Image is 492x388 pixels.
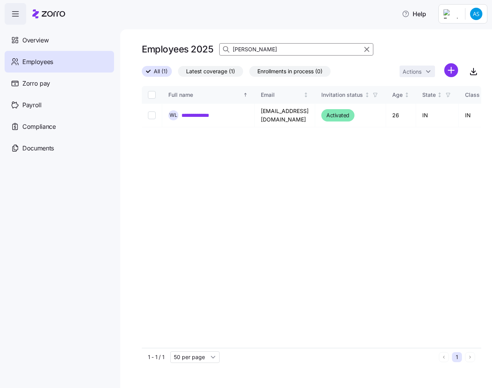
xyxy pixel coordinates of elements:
[404,92,410,98] div: Not sorted
[148,353,164,361] span: 1 - 1 / 1
[22,122,56,132] span: Compliance
[443,9,459,19] img: Employer logo
[255,86,315,104] th: EmailNot sorted
[5,116,114,137] a: Compliance
[392,91,403,99] div: Age
[416,86,459,104] th: StateNot sorted
[403,69,421,74] span: Actions
[219,43,373,56] input: Search employees
[5,137,114,159] a: Documents
[22,100,42,110] span: Payroll
[255,104,315,127] td: [EMAIL_ADDRESS][DOMAIN_NAME]
[465,91,480,99] div: Class
[364,92,370,98] div: Not sorted
[315,86,386,104] th: Invitation statusNot sorted
[186,66,235,76] span: Latest coverage (1)
[481,92,486,98] div: Not sorted
[416,104,459,127] td: IN
[470,8,482,20] img: 6868d2b515736b2f1331ef8d07e4bd0e
[5,29,114,51] a: Overview
[154,66,168,76] span: All (1)
[5,51,114,73] a: Employees
[22,79,50,88] span: Zorro pay
[22,35,49,45] span: Overview
[5,73,114,94] a: Zorro pay
[257,66,322,76] span: Enrollments in process (0)
[22,57,53,67] span: Employees
[303,92,309,98] div: Not sorted
[22,143,54,153] span: Documents
[5,94,114,116] a: Payroll
[321,91,363,99] div: Invitation status
[422,91,436,99] div: State
[400,66,435,77] button: Actions
[142,43,213,55] h1: Employees 2025
[452,352,462,362] button: 1
[148,111,156,119] input: Select record 1
[465,352,475,362] button: Next page
[148,91,156,99] input: Select all records
[168,91,242,99] div: Full name
[170,113,177,118] span: W L
[261,91,302,99] div: Email
[386,86,416,104] th: AgeNot sorted
[402,9,426,19] span: Help
[444,63,458,77] svg: add icon
[162,86,255,104] th: Full nameSorted ascending
[439,352,449,362] button: Previous page
[386,104,416,127] td: 26
[437,92,442,98] div: Not sorted
[326,111,349,120] span: Activated
[396,6,432,22] button: Help
[243,92,248,98] div: Sorted ascending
